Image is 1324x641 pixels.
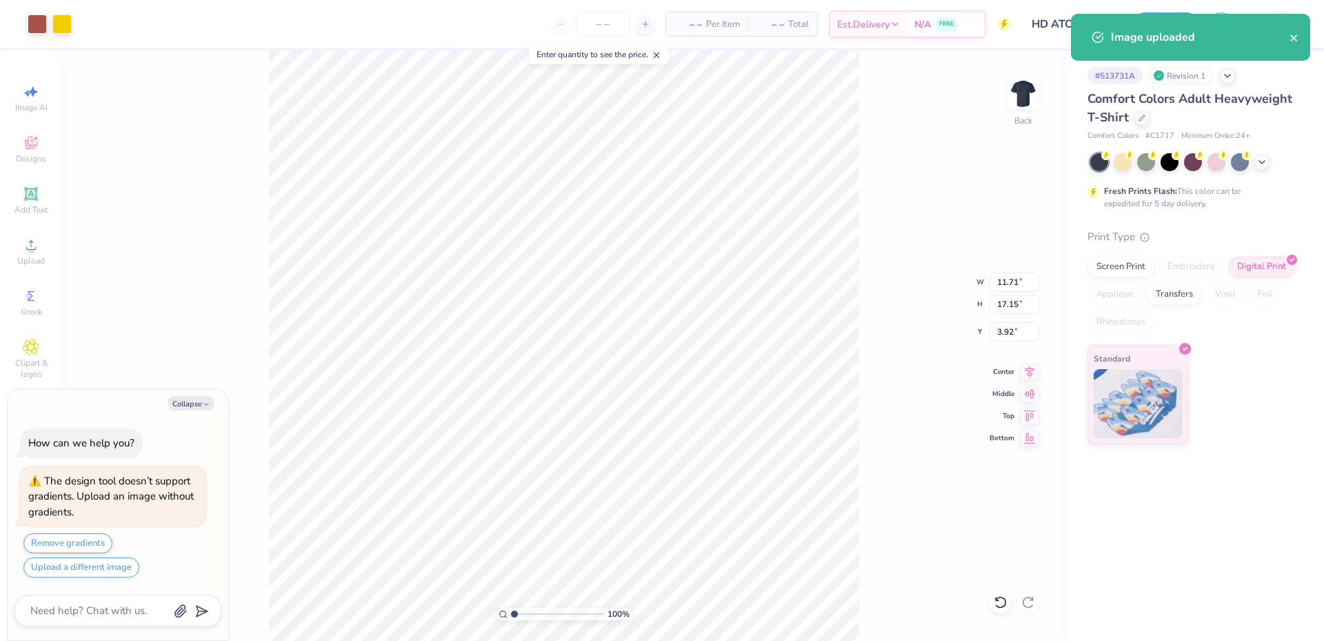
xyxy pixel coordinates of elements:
[576,12,630,37] input: – –
[7,357,55,379] span: Clipart & logos
[529,45,669,64] div: Enter quantity to see the price.
[1206,284,1245,305] div: Vinyl
[1228,257,1295,277] div: Digital Print
[16,153,46,164] span: Designs
[28,474,194,519] div: The design tool doesn’t support gradients. Upload an image without gradients.
[1087,284,1143,305] div: Applique
[28,436,134,450] div: How can we help you?
[1010,80,1037,108] img: Back
[1104,186,1177,197] strong: Fresh Prints Flash:
[939,19,954,29] span: FREE
[14,204,48,215] span: Add Text
[837,17,890,32] span: Est. Delivery
[756,17,784,32] span: – –
[1290,29,1299,46] button: close
[1087,229,1296,245] div: Print Type
[1147,284,1202,305] div: Transfers
[1249,284,1281,305] div: Foil
[1021,10,1123,38] input: Untitled Design
[608,608,630,620] span: 100 %
[17,255,45,266] span: Upload
[990,433,1014,443] span: Bottom
[990,411,1014,421] span: Top
[1145,130,1174,142] span: # C1717
[15,102,48,113] span: Image AI
[788,17,809,32] span: Total
[1087,312,1154,333] div: Rhinestones
[21,306,42,317] span: Greek
[674,17,702,32] span: – –
[1087,130,1139,142] span: Comfort Colors
[1094,351,1130,366] span: Standard
[23,533,112,553] button: Remove gradients
[1094,369,1183,438] img: Standard
[1087,67,1143,84] div: # 513731A
[1111,29,1290,46] div: Image uploaded
[1181,130,1250,142] span: Minimum Order: 24 +
[990,367,1014,377] span: Center
[990,389,1014,399] span: Middle
[706,17,740,32] span: Per Item
[1150,67,1213,84] div: Revision 1
[914,17,931,32] span: N/A
[1087,257,1154,277] div: Screen Print
[1158,257,1224,277] div: Embroidery
[1014,115,1032,127] div: Back
[1087,90,1292,126] span: Comfort Colors Adult Heavyweight T-Shirt
[1104,185,1274,210] div: This color can be expedited for 5 day delivery.
[168,396,214,411] button: Collapse
[23,558,139,578] button: Upload a different image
